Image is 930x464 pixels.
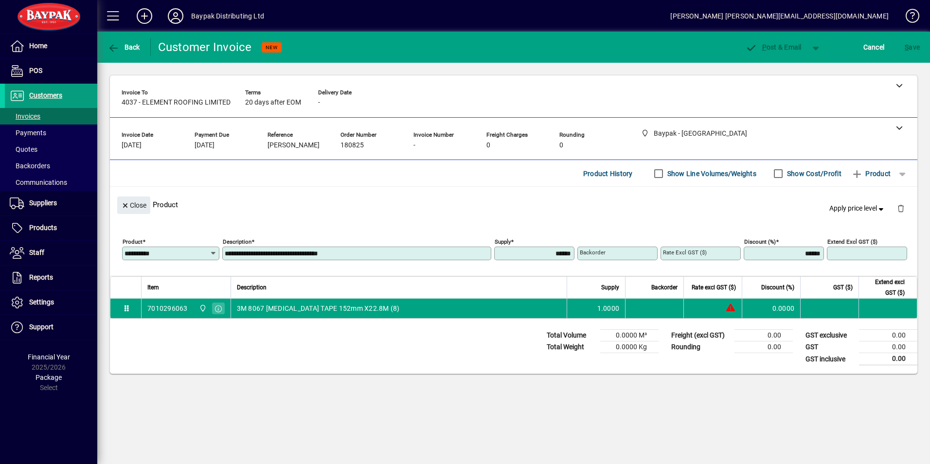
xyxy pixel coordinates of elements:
a: Payments [5,125,97,141]
td: 0.0000 [742,299,800,318]
span: Supply [601,282,619,293]
td: 0.00 [734,341,793,353]
span: Discount (%) [761,282,794,293]
span: Item [147,282,159,293]
mat-label: Backorder [580,249,606,256]
a: Settings [5,290,97,315]
a: Communications [5,174,97,191]
td: 0.00 [859,330,917,341]
td: Rounding [666,341,734,353]
a: Knowledge Base [898,2,918,34]
span: Quotes [10,145,37,153]
span: POS [29,67,42,74]
td: Total Volume [542,330,600,341]
mat-label: Extend excl GST ($) [827,238,877,245]
mat-label: Description [223,238,251,245]
span: P [762,43,767,51]
mat-label: Rate excl GST ($) [663,249,707,256]
mat-label: Product [123,238,143,245]
span: Backorders [10,162,50,170]
button: Product History [579,165,637,182]
td: GST [801,341,859,353]
a: Invoices [5,108,97,125]
td: 0.00 [859,341,917,353]
app-page-header-button: Close [115,200,153,209]
div: 7010296063 [147,303,188,313]
button: Add [129,7,160,25]
span: Financial Year [28,353,70,361]
span: Close [121,197,146,214]
span: Products [29,224,57,232]
button: Apply price level [825,200,890,217]
span: Communications [10,178,67,186]
span: Reports [29,273,53,281]
span: Staff [29,249,44,256]
span: Payments [10,129,46,137]
span: Cancel [863,39,885,55]
span: Rate excl GST ($) [692,282,736,293]
span: Back [107,43,140,51]
button: Close [117,196,150,214]
button: Back [105,38,143,56]
span: Home [29,42,47,50]
span: Invoices [10,112,40,120]
a: Reports [5,266,97,290]
span: - [413,142,415,149]
span: ave [905,39,920,55]
label: Show Cost/Profit [785,169,841,178]
span: Customers [29,91,62,99]
a: Products [5,216,97,240]
span: [PERSON_NAME] [268,142,320,149]
div: Product [110,187,917,222]
span: - [318,99,320,107]
span: Product History [583,166,633,181]
a: Support [5,315,97,339]
span: ost & Email [745,43,802,51]
td: 0.00 [859,353,917,365]
span: Baypak - Onekawa [197,303,208,314]
td: GST exclusive [801,330,859,341]
span: 1.0000 [597,303,620,313]
label: Show Line Volumes/Weights [665,169,756,178]
span: [DATE] [122,142,142,149]
span: Product [851,166,891,181]
button: Product [846,165,895,182]
span: GST ($) [833,282,853,293]
span: 0 [486,142,490,149]
button: Profile [160,7,191,25]
span: Package [36,374,62,381]
td: 0.0000 Kg [600,341,659,353]
mat-label: Supply [495,238,511,245]
div: Baypak Distributing Ltd [191,8,264,24]
span: [DATE] [195,142,215,149]
span: S [905,43,909,51]
span: 4037 - ELEMENT ROOFING LIMITED [122,99,231,107]
div: [PERSON_NAME] [PERSON_NAME][EMAIL_ADDRESS][DOMAIN_NAME] [670,8,889,24]
td: Freight (excl GST) [666,330,734,341]
td: 0.0000 M³ [600,330,659,341]
app-page-header-button: Delete [889,204,912,213]
td: GST inclusive [801,353,859,365]
app-page-header-button: Back [97,38,151,56]
span: 0 [559,142,563,149]
span: Description [237,282,267,293]
a: Home [5,34,97,58]
span: Suppliers [29,199,57,207]
mat-label: Discount (%) [744,238,776,245]
a: Suppliers [5,191,97,215]
span: Settings [29,298,54,306]
td: 0.00 [734,330,793,341]
button: Save [902,38,922,56]
a: POS [5,59,97,83]
span: NEW [266,44,278,51]
span: 20 days after EOM [245,99,301,107]
a: Backorders [5,158,97,174]
span: Backorder [651,282,678,293]
span: Apply price level [829,203,886,214]
a: Staff [5,241,97,265]
td: Total Weight [542,341,600,353]
button: Post & Email [740,38,806,56]
span: Extend excl GST ($) [865,277,905,298]
span: 3M 8067 [MEDICAL_DATA] TAPE 152mm X22.8M (8) [237,303,400,313]
div: Customer Invoice [158,39,252,55]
